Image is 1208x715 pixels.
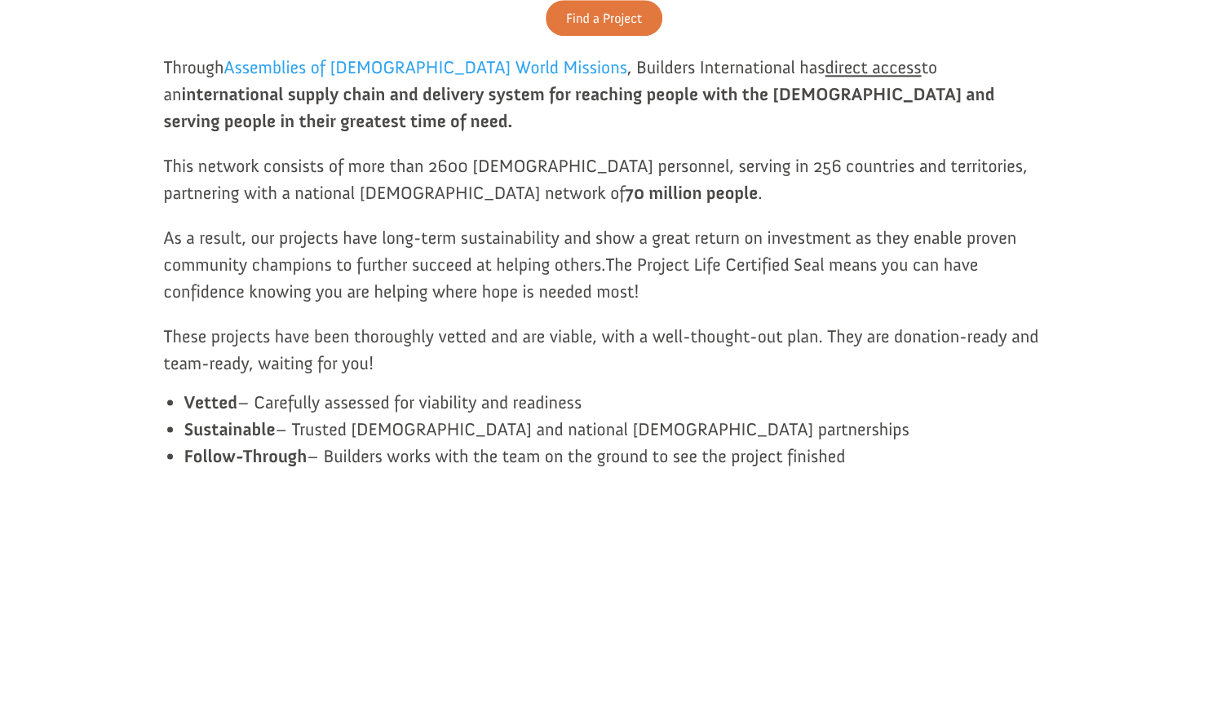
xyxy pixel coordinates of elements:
[164,325,1039,374] span: These projects have been thoroughly vetted and are viable, with a well-thought-out plan. They are...
[184,418,276,440] strong: Sustainable
[184,391,238,413] strong: Vetted
[223,56,626,86] a: Assemblies of [DEMOGRAPHIC_DATA] World Missions
[625,182,758,204] strong: 70 million people
[29,16,224,49] div: [PERSON_NAME] donated $100
[231,33,303,62] button: Donate
[184,391,582,413] span: – Carefully assessed for viability and readiness
[184,445,308,467] strong: Follow-Through
[29,34,42,47] img: emoji thumbsUp
[825,56,921,78] span: direct access
[184,445,846,467] span: – Builders works with the team on the ground to see the project finished
[44,65,162,77] span: Nixa , [GEOGRAPHIC_DATA]
[164,83,995,132] strong: international supply chain and delivery system for reaching people with the [DEMOGRAPHIC_DATA] an...
[164,227,1016,276] span: As a result, our projects have long-term sustainability and show a great return on investment as ...
[29,65,41,77] img: US.png
[29,51,224,62] div: to
[184,418,909,440] span: – Trusted [DEMOGRAPHIC_DATA] and national [DEMOGRAPHIC_DATA] partnerships
[164,155,1028,204] span: This network consists of more than 2600 [DEMOGRAPHIC_DATA] personnel, serving in 256 countries an...
[38,50,195,62] strong: Builders International: Foundation
[164,54,1045,152] p: Through , Builders International has to an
